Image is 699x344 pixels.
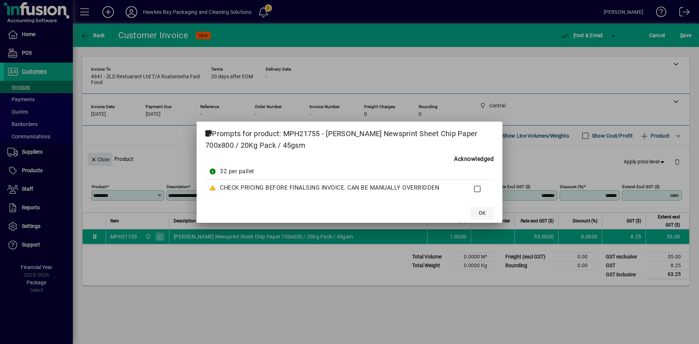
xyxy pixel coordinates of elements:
[479,209,486,217] span: OK
[470,207,494,220] button: OK
[454,155,494,163] b: Acknowledged
[197,122,502,154] h2: Prompts for product: MPH21755 - [PERSON_NAME] Newsprint Sheet Chip Paper 700x800 / 20Kg Pack / 45gsm
[220,167,460,176] div: 32 per pallet
[220,183,460,192] div: CHECK PRICING BEFORE FINALSING INVOICE. CAN BE MANUALLY OVERRIDDEN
